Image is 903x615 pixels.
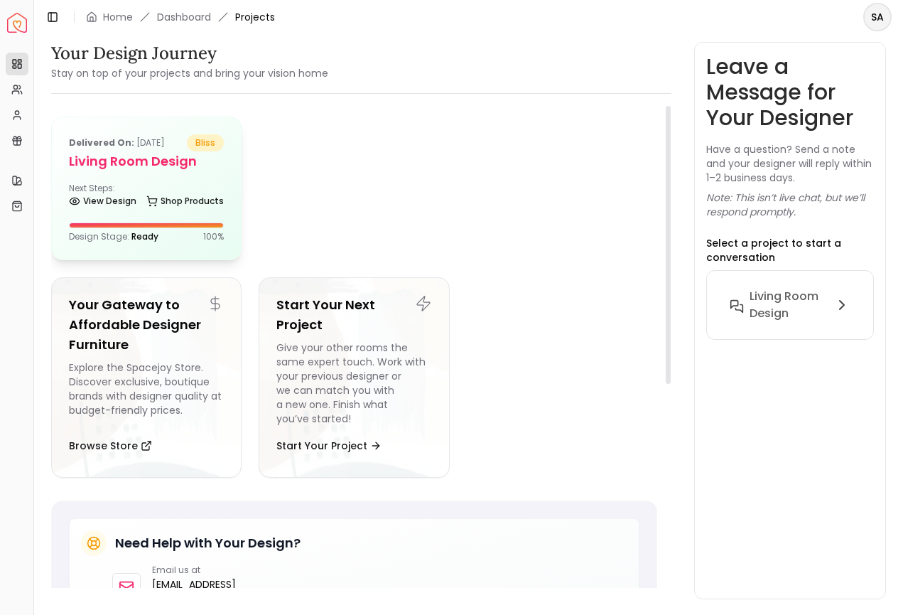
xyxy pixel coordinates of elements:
h5: Need Help with Your Design? [115,533,301,553]
b: Delivered on: [69,137,134,149]
a: Spacejoy [7,13,27,33]
button: SA [863,3,892,31]
div: Next Steps: [69,183,224,211]
a: Dashboard [157,10,211,24]
button: Start Your Project [276,432,382,460]
h5: Start Your Next Project [276,295,431,335]
div: Give your other rooms the same expert touch. Work with your previous designer or we can match you... [276,341,431,426]
a: Shop Products [146,191,224,211]
p: Email us at [152,565,236,576]
span: Projects [235,10,275,24]
nav: breadcrumb [86,10,275,24]
p: 100 % [203,231,224,242]
span: bliss [187,134,224,151]
a: Start Your Next ProjectGive your other rooms the same expert touch. Work with your previous desig... [259,277,449,478]
a: View Design [69,191,136,211]
button: Browse Store [69,432,152,460]
h3: Leave a Message for Your Designer [706,54,874,131]
a: [EMAIL_ADDRESS][DOMAIN_NAME] [152,576,236,610]
h5: Living Room design [69,151,224,171]
a: Home [103,10,133,24]
div: Explore the Spacejoy Store. Discover exclusive, boutique brands with designer quality at budget-f... [69,360,224,426]
h5: Your Gateway to Affordable Designer Furniture [69,295,224,355]
a: Your Gateway to Affordable Designer FurnitureExplore the Spacejoy Store. Discover exclusive, bout... [51,277,242,478]
h6: Living Room design [750,288,828,322]
p: Have a question? Send a note and your designer will reply within 1–2 business days. [706,142,874,185]
p: Select a project to start a conversation [706,236,874,264]
h3: Your Design Journey [51,42,328,65]
p: Note: This isn’t live chat, but we’ll respond promptly. [706,191,874,219]
p: Design Stage: [69,231,158,242]
button: Living Room design [718,282,862,328]
small: Stay on top of your projects and bring your vision home [51,66,328,80]
span: SA [865,4,890,30]
img: Spacejoy Logo [7,13,27,33]
span: Ready [131,230,158,242]
p: [DATE] [69,134,165,151]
